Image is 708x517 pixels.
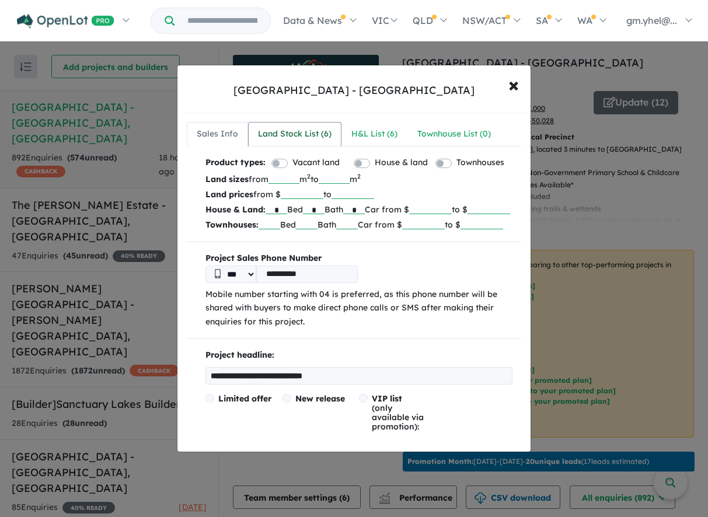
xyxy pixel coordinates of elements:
[626,15,677,26] span: gm.yhel@...
[205,156,266,172] b: Product types:
[372,393,424,432] span: (only available via promotion):
[205,219,259,230] b: Townhouses:
[372,393,402,404] span: VIP list
[205,202,512,217] p: Bed Bath Car from $ to $
[17,14,114,29] img: Openlot PRO Logo White
[205,450,512,464] p: Selling points:
[205,187,512,202] p: from $ to
[508,72,519,97] span: ×
[233,83,475,98] div: [GEOGRAPHIC_DATA] - [GEOGRAPHIC_DATA]
[417,127,491,141] div: Townhouse List ( 0 )
[295,393,345,404] span: New release
[205,204,266,215] b: House & Land:
[456,156,504,170] label: Townhouses
[351,127,397,141] div: H&L List ( 6 )
[205,251,512,266] b: Project Sales Phone Number
[205,217,512,232] p: Bed Bath Car from $ to $
[292,156,340,170] label: Vacant land
[205,288,512,329] p: Mobile number starting with 04 is preferred, as this phone number will be shared with buyers to m...
[205,189,253,200] b: Land prices
[205,174,249,184] b: Land sizes
[205,348,512,362] p: Project headline:
[218,393,271,404] span: Limited offer
[307,172,311,180] sup: 2
[215,269,221,278] img: Phone icon
[177,8,268,33] input: Try estate name, suburb, builder or developer
[357,172,361,180] sup: 2
[375,156,428,170] label: House & land
[205,172,512,187] p: from m to m
[197,127,238,141] div: Sales Info
[258,127,332,141] div: Land Stock List ( 6 )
